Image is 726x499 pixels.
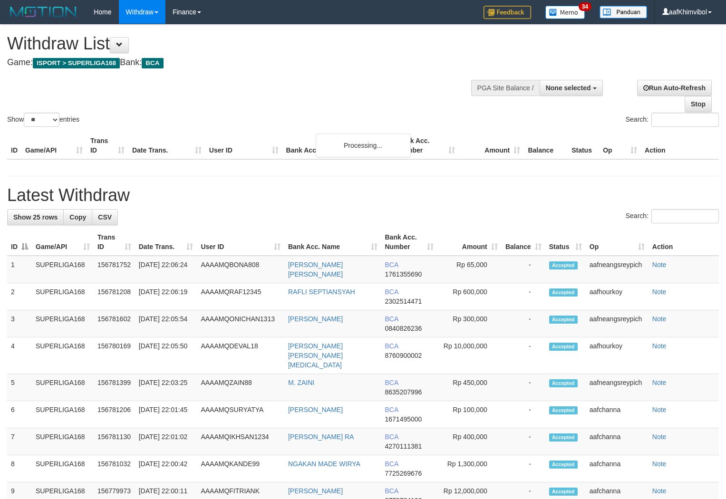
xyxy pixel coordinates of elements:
span: Accepted [549,461,578,469]
td: SUPERLIGA168 [32,428,94,455]
td: Rp 1,300,000 [437,455,501,482]
th: Op [599,132,641,159]
span: Copy 0840826236 to clipboard [385,325,422,332]
span: Accepted [549,288,578,297]
td: SUPERLIGA168 [32,401,94,428]
th: Trans ID: activate to sort column ascending [94,229,135,256]
td: Rp 600,000 [437,283,501,310]
td: 156780169 [94,337,135,374]
input: Search: [651,209,719,223]
td: 156781032 [94,455,135,482]
th: Op: activate to sort column ascending [586,229,649,256]
th: Game/API: activate to sort column ascending [32,229,94,256]
td: AAAAMQZAIN88 [197,374,284,401]
th: Bank Acc. Name [282,132,394,159]
th: ID [7,132,21,159]
td: 156781752 [94,256,135,283]
span: Copy 7725269676 to clipboard [385,470,422,477]
span: BCA [385,460,398,468]
a: Show 25 rows [7,209,64,225]
td: AAAAMQBONA808 [197,256,284,283]
span: BCA [385,487,398,495]
td: [DATE] 22:06:19 [135,283,197,310]
span: BCA [385,288,398,296]
a: Note [652,406,667,413]
span: Copy 1761355690 to clipboard [385,270,422,278]
th: Bank Acc. Number: activate to sort column ascending [381,229,438,256]
td: Rp 10,000,000 [437,337,501,374]
th: Status: activate to sort column ascending [545,229,586,256]
td: - [502,310,545,337]
td: aafchanna [586,455,649,482]
th: Trans ID [87,132,128,159]
td: - [502,428,545,455]
span: BCA [385,433,398,441]
td: - [502,374,545,401]
input: Search: [651,113,719,127]
img: panduan.png [600,6,647,19]
span: None selected [546,84,591,92]
td: 7 [7,428,32,455]
label: Show entries [7,113,79,127]
td: AAAAMQIKHSAN1234 [197,428,284,455]
a: Note [652,315,667,323]
th: ID: activate to sort column descending [7,229,32,256]
td: [DATE] 22:05:50 [135,337,197,374]
a: [PERSON_NAME] [PERSON_NAME][MEDICAL_DATA] [288,342,343,369]
th: Balance: activate to sort column ascending [502,229,545,256]
span: Accepted [549,433,578,441]
span: Accepted [549,261,578,269]
h1: Withdraw List [7,34,474,53]
h4: Game: Bank: [7,58,474,67]
img: MOTION_logo.png [7,5,79,19]
a: Note [652,261,667,269]
td: 5 [7,374,32,401]
td: 1 [7,256,32,283]
span: Copy [69,213,86,221]
td: Rp 300,000 [437,310,501,337]
td: 156781208 [94,283,135,310]
th: Status [568,132,599,159]
a: [PERSON_NAME] [PERSON_NAME] [288,261,343,278]
td: SUPERLIGA168 [32,455,94,482]
span: ISPORT > SUPERLIGA168 [33,58,120,68]
td: 156781206 [94,401,135,428]
td: - [502,455,545,482]
span: 34 [579,2,591,11]
h1: Latest Withdraw [7,186,719,205]
td: [DATE] 22:06:24 [135,256,197,283]
td: - [502,401,545,428]
th: Game/API [21,132,87,159]
td: aafchanna [586,401,649,428]
span: Copy 2302514471 to clipboard [385,297,422,305]
th: Action [649,229,719,256]
a: M. ZAINI [288,379,314,386]
td: aafhourkoy [586,337,649,374]
a: [PERSON_NAME] RA [288,433,354,441]
td: Rp 100,000 [437,401,501,428]
td: [DATE] 22:01:45 [135,401,197,428]
a: [PERSON_NAME] [288,406,343,413]
td: 2 [7,283,32,310]
a: Note [652,379,667,386]
td: [DATE] 22:03:25 [135,374,197,401]
button: None selected [540,80,603,96]
td: 156781130 [94,428,135,455]
a: [PERSON_NAME] [288,315,343,323]
th: Bank Acc. Number [394,132,459,159]
th: User ID [205,132,282,159]
td: AAAAMQDEVAL18 [197,337,284,374]
td: AAAAMQONICHAN1313 [197,310,284,337]
span: BCA [385,379,398,386]
span: BCA [142,58,163,68]
span: Accepted [549,406,578,414]
td: SUPERLIGA168 [32,256,94,283]
td: SUPERLIGA168 [32,283,94,310]
td: SUPERLIGA168 [32,374,94,401]
td: [DATE] 22:01:02 [135,428,197,455]
span: Copy 1671495000 to clipboard [385,415,422,423]
td: aafneangsreypich [586,374,649,401]
select: Showentries [24,113,59,127]
td: Rp 400,000 [437,428,501,455]
a: Run Auto-Refresh [637,80,712,96]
